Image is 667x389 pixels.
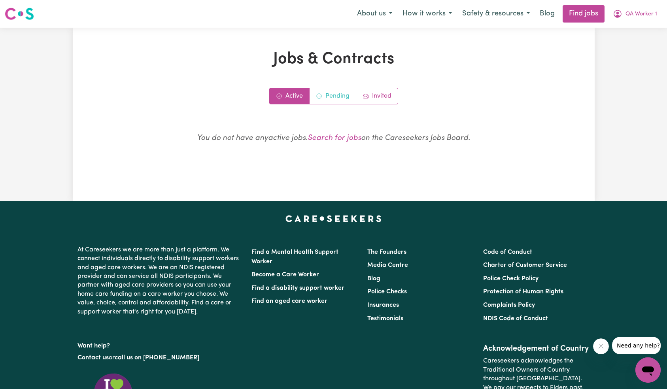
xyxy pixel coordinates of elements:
[367,249,406,255] a: The Founders
[121,50,546,69] h1: Jobs & Contracts
[310,88,356,104] a: Contracts pending review
[270,88,310,104] a: Active jobs
[483,302,535,308] a: Complaints Policy
[367,262,408,268] a: Media Centre
[635,357,661,383] iframe: Button to launch messaging window
[563,5,605,23] a: Find jobs
[483,276,539,282] a: Police Check Policy
[251,272,319,278] a: Become a Care Worker
[251,249,338,265] a: Find a Mental Health Support Worker
[77,355,109,361] a: Contact us
[352,6,397,22] button: About us
[593,338,609,354] iframe: Close message
[367,315,403,322] a: Testimonials
[625,10,657,19] span: QA Worker 1
[5,7,34,21] img: Careseekers logo
[483,289,563,295] a: Protection of Human Rights
[612,337,661,354] iframe: Message from company
[251,285,344,291] a: Find a disability support worker
[367,302,399,308] a: Insurances
[115,355,199,361] a: call us on [PHONE_NUMBER]
[483,249,532,255] a: Code of Conduct
[483,262,567,268] a: Charter of Customer Service
[457,6,535,22] button: Safety & resources
[5,5,34,23] a: Careseekers logo
[77,338,242,350] p: Want help?
[77,350,242,365] p: or
[285,215,382,222] a: Careseekers home page
[367,276,380,282] a: Blog
[367,289,407,295] a: Police Checks
[483,344,590,353] h2: Acknowledgement of Country
[397,6,457,22] button: How it works
[483,315,548,322] a: NDIS Code of Conduct
[356,88,398,104] a: Job invitations
[77,242,242,319] p: At Careseekers we are more than just a platform. We connect individuals directly to disability su...
[197,134,470,142] em: You do not have any active jobs . on the Careseekers Jobs Board.
[308,134,361,142] a: Search for jobs
[251,298,327,304] a: Find an aged care worker
[535,5,559,23] a: Blog
[608,6,662,22] button: My Account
